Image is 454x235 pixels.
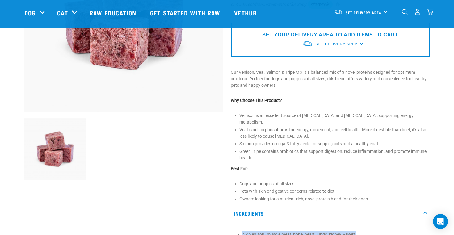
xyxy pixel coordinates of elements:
[239,141,430,147] li: Salmon provides omega-3 fatty acids for supple joints and a healthy coat.
[239,188,430,195] li: Pets with skin or digestive concerns related to diet
[239,196,430,202] li: Owners looking for a nutrient-rich, novel protein blend for their dogs
[231,207,430,220] p: Ingredients
[303,40,313,47] img: van-moving.png
[239,127,430,140] li: Veal is rich in phosphorus for energy, movement, and cell health. More digestible than beef, it’s...
[24,118,86,180] img: Venison Veal Salmon Tripe 1621
[239,148,430,161] li: Green Tripe contains probiotics that support digestion, reduce inflammation, and promote immune h...
[231,166,248,171] strong: Best For:
[402,9,408,15] img: home-icon-1@2x.png
[334,9,343,15] img: van-moving.png
[427,9,433,15] img: home-icon@2x.png
[414,9,421,15] img: user.png
[316,42,358,46] span: Set Delivery Area
[24,8,36,17] a: Dog
[144,0,228,25] a: Get started with Raw
[239,112,430,125] li: Venison is an excellent source of [MEDICAL_DATA] and [MEDICAL_DATA], supporting energy metabolism.
[57,8,68,17] a: Cat
[433,214,448,229] div: Open Intercom Messenger
[83,0,144,25] a: Raw Education
[228,0,264,25] a: Vethub
[231,98,282,103] strong: Why Choose This Product?
[262,31,398,39] p: SET YOUR DELIVERY AREA TO ADD ITEMS TO CART
[239,181,430,187] li: Dogs and puppies of all sizes
[346,11,381,14] span: Set Delivery Area
[231,69,430,89] p: Our Venison, Veal, Salmon & Tripe Mix is a balanced mix of 3 novel proteins designed for optimum ...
